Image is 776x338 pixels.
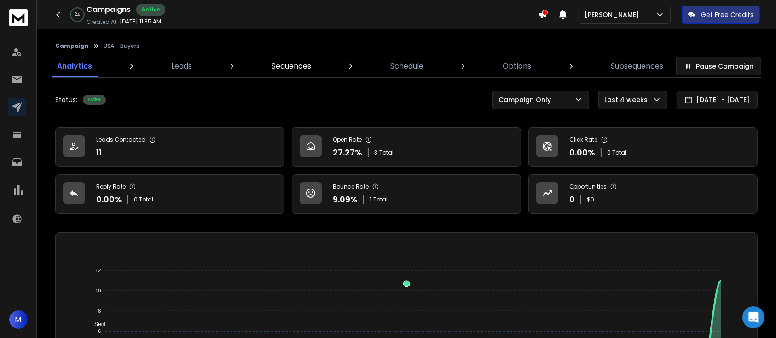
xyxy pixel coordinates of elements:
span: Total [379,149,394,156]
button: M [9,310,28,329]
p: 0 Total [134,196,153,203]
span: Total [373,196,388,203]
p: [PERSON_NAME] [585,10,643,19]
p: Status: [55,95,77,104]
p: 0 Total [607,149,626,156]
button: Pause Campaign [676,57,761,75]
button: Campaign [55,42,89,50]
p: 27.27 % [333,146,362,159]
p: 0.00 % [569,146,595,159]
tspan: 6 [98,328,101,334]
p: Schedule [390,61,423,72]
p: Bounce Rate [333,183,369,190]
p: Last 4 weeks [604,95,651,104]
p: Click Rate [569,136,597,143]
span: 1 [370,196,371,203]
p: $ 0 [587,196,594,203]
tspan: 12 [95,268,101,273]
p: Opportunities [569,183,607,190]
p: USA - Buyers [104,42,139,50]
button: [DATE] - [DATE] [677,91,758,109]
div: Active [136,4,165,16]
p: 2 % [75,12,80,17]
span: 3 [374,149,377,156]
a: Leads [166,55,197,77]
p: Created At: [87,18,118,26]
h1: Campaigns [87,4,131,15]
p: [DATE] 11:35 AM [120,18,161,25]
p: Sequences [272,61,311,72]
a: Schedule [385,55,429,77]
p: 9.09 % [333,193,358,206]
p: Leads [171,61,192,72]
p: Get Free Credits [701,10,753,19]
a: Opportunities0$0 [528,174,758,214]
a: Subsequences [605,55,669,77]
a: Bounce Rate9.09%1Total [292,174,521,214]
p: Leads Contacted [96,136,145,143]
a: Leads Contacted11 [55,127,284,167]
tspan: 10 [95,288,101,293]
p: Campaign Only [498,95,555,104]
div: Active [83,95,106,105]
p: Analytics [57,61,92,72]
span: Sent [87,321,106,327]
p: Options [503,61,532,72]
button: Get Free Credits [682,6,760,24]
p: Subsequences [611,61,663,72]
p: Reply Rate [96,183,126,190]
p: Open Rate [333,136,362,143]
a: Open Rate27.27%3Total [292,127,521,167]
img: logo [9,9,28,26]
p: 11 [96,146,102,159]
a: Options [498,55,537,77]
a: Sequences [266,55,317,77]
a: Analytics [52,55,98,77]
a: Reply Rate0.00%0 Total [55,174,284,214]
p: 0 [569,193,575,206]
div: Open Intercom Messenger [742,306,764,328]
tspan: 8 [98,308,101,314]
a: Click Rate0.00%0 Total [528,127,758,167]
p: 0.00 % [96,193,122,206]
